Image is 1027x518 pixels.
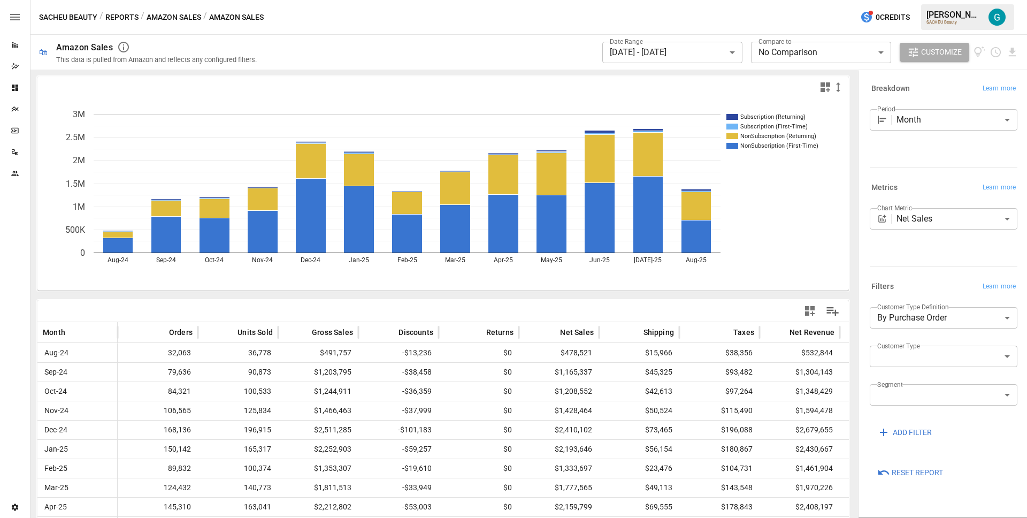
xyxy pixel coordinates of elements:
button: Schedule report [990,46,1002,58]
span: Customize [921,45,962,59]
span: Aug-24 [43,344,70,362]
text: Oct-24 [205,256,224,264]
div: No Comparison [751,42,891,63]
span: Feb-25 [43,459,69,478]
button: View documentation [974,43,986,62]
span: $2,193,646 [524,440,594,459]
div: A chart. [37,98,841,291]
text: Sep-24 [156,256,176,264]
span: $42,613 [604,382,674,401]
span: $0 [444,382,513,401]
span: 165,317 [203,440,273,459]
span: $1,428,464 [524,401,594,420]
span: 90,873 [203,363,273,382]
span: $2,511,285 [283,421,353,439]
span: 150,142 [123,440,193,459]
button: Customize [900,43,969,62]
span: $532,844 [765,344,834,362]
span: $104,731 [685,459,754,478]
span: Gross Sales [312,327,353,338]
span: $49,113 [604,478,674,497]
span: 106,565 [123,401,193,420]
div: / [203,11,207,24]
div: 🛍 [39,47,48,57]
span: Discounts [398,327,433,338]
span: 100,374 [203,459,273,478]
span: Taxes [733,327,754,338]
span: $2,679,655 [765,421,834,439]
span: $1,208,552 [524,382,594,401]
span: -$101,183 [364,421,433,439]
label: Segment [877,380,902,389]
span: $93,482 [685,363,754,382]
span: Learn more [983,281,1016,292]
span: $2,159,799 [524,498,594,516]
span: $1,203,795 [283,363,353,382]
span: $56,154 [604,440,674,459]
button: Download report [1006,46,1018,58]
span: -$38,458 [364,363,433,382]
span: $97,264 [685,382,754,401]
button: Sort [627,325,642,340]
button: Reports [105,11,139,24]
span: 145,310 [123,498,193,516]
span: 163,041 [203,498,273,516]
text: 0 [80,248,85,258]
span: $0 [444,401,513,420]
label: Period [877,104,895,113]
text: Mar-25 [445,256,465,264]
span: $0 [444,363,513,382]
button: Sort [66,325,81,340]
button: Gavin Acres [982,2,1012,32]
span: Reset Report [892,466,943,479]
span: 0 Credits [876,11,910,24]
text: 1.5M [66,179,85,189]
span: $2,252,903 [283,440,353,459]
span: Mar-25 [43,478,70,497]
span: -$37,999 [364,401,433,420]
h6: Breakdown [871,83,910,95]
span: $73,465 [604,421,674,439]
button: Sort [221,325,236,340]
span: $1,333,697 [524,459,594,478]
span: $1,811,513 [283,478,353,497]
button: Sort [296,325,311,340]
span: Orders [169,327,193,338]
button: Amazon Sales [147,11,201,24]
div: / [99,11,103,24]
span: ADD FILTER [893,426,932,439]
span: $0 [444,498,513,516]
span: $23,476 [604,459,674,478]
text: Jun-25 [589,256,610,264]
span: $1,777,565 [524,478,594,497]
span: $0 [845,363,915,382]
span: Apr-25 [43,498,68,516]
span: 36,778 [203,344,273,362]
span: 100,533 [203,382,273,401]
span: 89,832 [123,459,193,478]
div: Amazon Sales [56,42,113,52]
span: $0 [444,344,513,362]
span: $0 [845,344,915,362]
button: Manage Columns [821,299,845,323]
span: -$36,359 [364,382,433,401]
button: Sort [773,325,788,340]
span: $1,304,143 [765,363,834,382]
text: May-25 [541,256,562,264]
span: $0 [444,478,513,497]
button: Reset Report [870,463,951,483]
span: $180,867 [685,440,754,459]
text: Subscription (Returning) [740,113,806,120]
span: $196,088 [685,421,754,439]
button: Sort [382,325,397,340]
span: $1,594,478 [765,401,834,420]
span: $0 [444,440,513,459]
span: Dec-24 [43,421,69,439]
text: 3M [73,109,85,119]
span: $115,490 [685,401,754,420]
span: $1,461,904 [765,459,834,478]
span: $15,966 [604,344,674,362]
div: Net Sales [896,208,1017,230]
span: $2,212,802 [283,498,353,516]
span: Net Sales [560,327,594,338]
